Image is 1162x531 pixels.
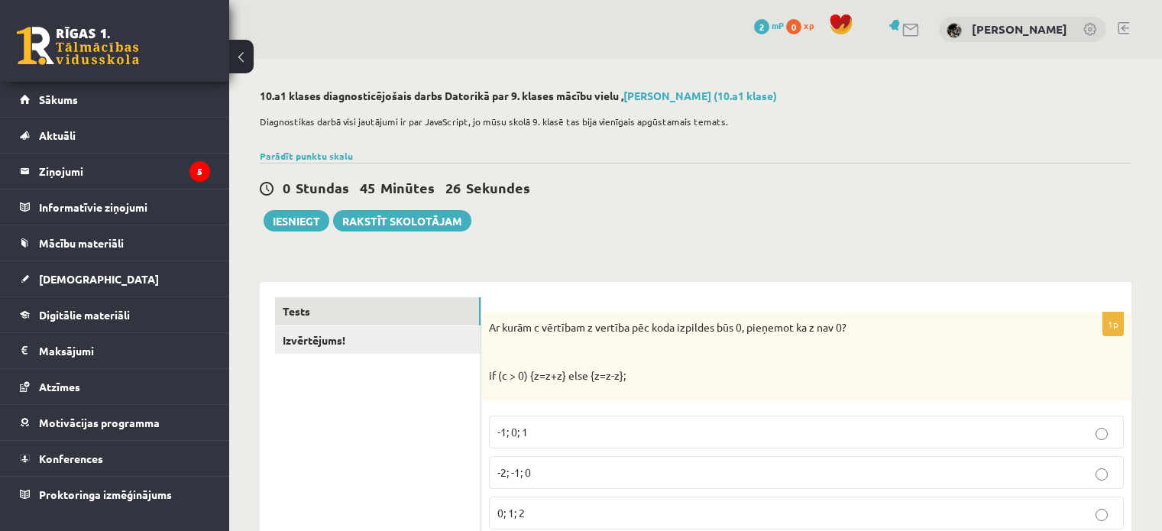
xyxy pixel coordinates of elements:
[772,19,784,31] span: mP
[264,210,329,232] button: Iesniegt
[20,441,210,476] a: Konferences
[260,150,353,162] a: Parādīt punktu skalu
[754,19,769,34] span: 2
[20,189,210,225] a: Informatīvie ziņojumi
[1096,509,1108,521] input: 0; 1; 2
[972,21,1067,37] a: [PERSON_NAME]
[39,154,210,189] legend: Ziņojumi
[497,506,525,520] span: 0; 1; 2
[39,380,80,393] span: Atzīmes
[260,89,1131,102] h2: 10.a1 klases diagnosticējošais darbs Datorikā par 9. klases mācību vielu ,
[39,128,76,142] span: Aktuāli
[804,19,814,31] span: xp
[260,115,1124,128] p: Diagnostikas darbā visi jautājumi ir par JavaScript, jo mūsu skolā 9. klasē tas bija vienīgais ap...
[39,416,160,429] span: Motivācijas programma
[39,272,159,286] span: [DEMOGRAPHIC_DATA]
[380,179,435,196] span: Minūtes
[786,19,821,31] a: 0 xp
[623,89,777,102] a: [PERSON_NAME] (10.a1 klase)
[39,189,210,225] legend: Informatīvie ziņojumi
[947,23,962,38] img: Iļja Dekanickis
[20,154,210,189] a: Ziņojumi5
[39,308,130,322] span: Digitālie materiāli
[466,179,530,196] span: Sekundes
[296,179,349,196] span: Stundas
[497,425,528,439] span: -1; 0; 1
[20,118,210,153] a: Aktuāli
[20,333,210,368] a: Maksājumi
[333,210,471,232] a: Rakstīt skolotājam
[275,326,481,355] a: Izvērtējums!
[1102,312,1124,336] p: 1p
[1096,468,1108,481] input: -2; -1; 0
[786,19,801,34] span: 0
[20,477,210,512] a: Proktoringa izmēģinājums
[489,368,1047,384] p: if (c > 0) {z=z+z} else {z=z-z};
[20,369,210,404] a: Atzīmes
[489,320,1047,335] p: Ar kurām c vērtībam z vertība pēc koda izpildes būs 0, pieņemot ka z nav 0?
[20,82,210,117] a: Sākums
[20,225,210,261] a: Mācību materiāli
[39,92,78,106] span: Sākums
[39,236,124,250] span: Mācību materiāli
[283,179,290,196] span: 0
[445,179,461,196] span: 26
[17,27,139,65] a: Rīgas 1. Tālmācības vidusskola
[360,179,375,196] span: 45
[754,19,784,31] a: 2 mP
[497,465,531,479] span: -2; -1; 0
[20,405,210,440] a: Motivācijas programma
[39,487,172,501] span: Proktoringa izmēģinājums
[275,297,481,325] a: Tests
[189,161,210,182] i: 5
[39,333,210,368] legend: Maksājumi
[20,297,210,332] a: Digitālie materiāli
[39,452,103,465] span: Konferences
[1096,428,1108,440] input: -1; 0; 1
[20,261,210,296] a: [DEMOGRAPHIC_DATA]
